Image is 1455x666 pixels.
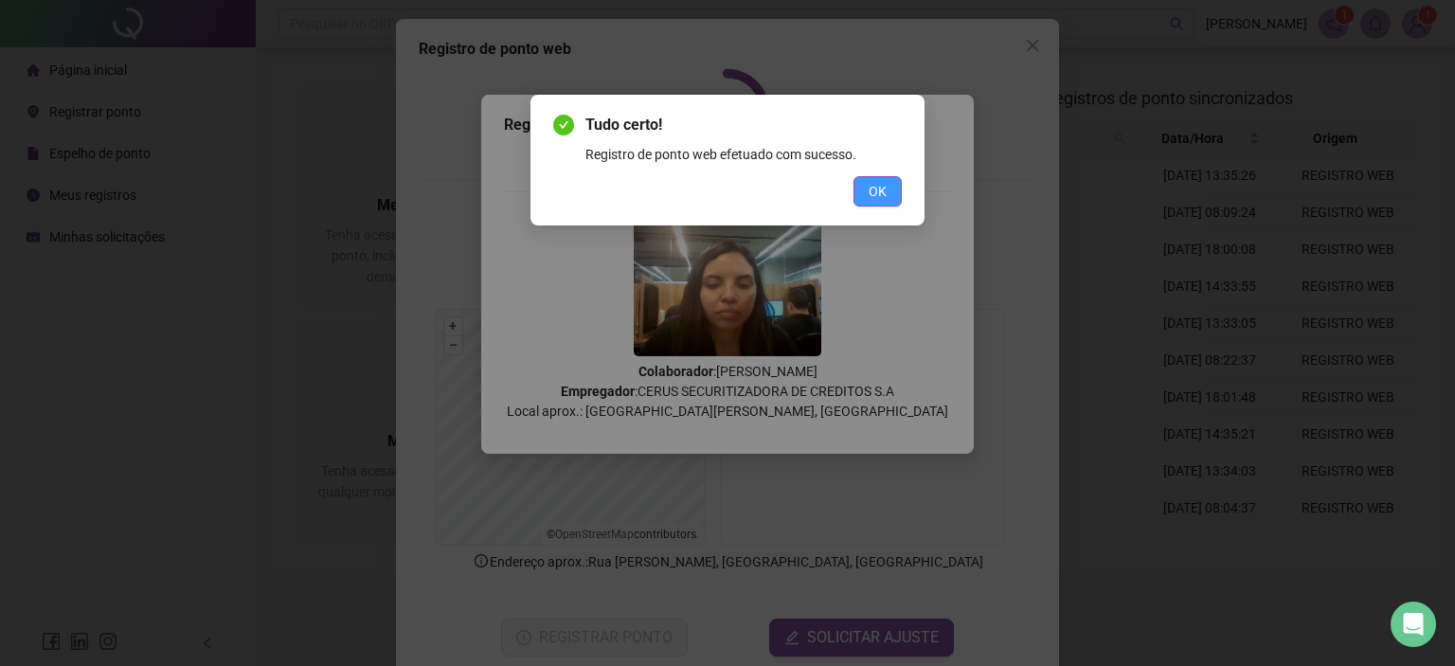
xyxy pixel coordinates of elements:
span: check-circle [553,115,574,135]
button: OK [853,176,902,207]
div: Registro de ponto web efetuado com sucesso. [585,144,902,165]
span: OK [869,181,887,202]
div: Open Intercom Messenger [1391,602,1436,647]
span: Tudo certo! [585,114,902,136]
